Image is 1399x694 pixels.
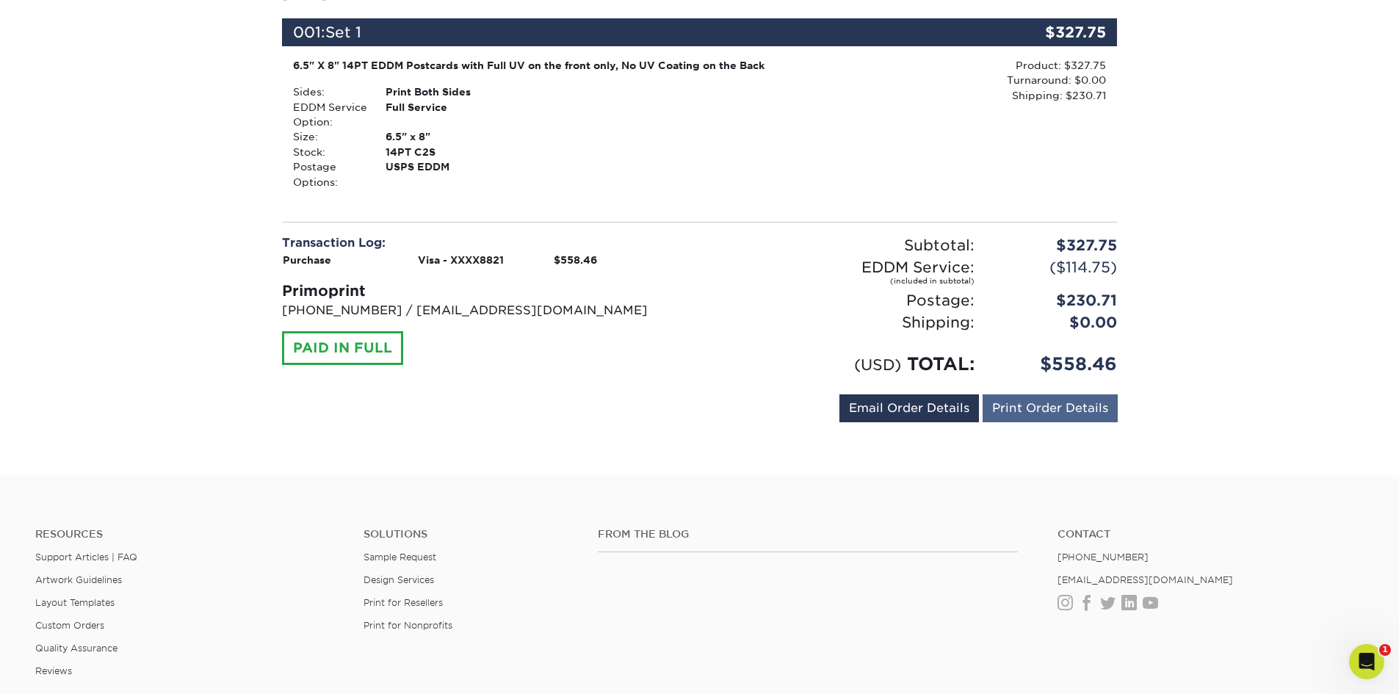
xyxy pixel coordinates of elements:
a: Support Articles | FAQ [35,552,137,563]
div: $327.75 [978,18,1118,46]
a: Artwork Guidelines [35,574,122,585]
h4: Solutions [364,528,576,541]
div: Size: [282,129,375,144]
div: Print Both Sides [375,84,560,99]
small: (included in subtotal) [711,278,975,284]
a: Print for Nonprofits [364,620,452,631]
h4: Resources [35,528,341,541]
div: Primoprint [282,280,689,302]
div: USPS EDDM [375,159,560,189]
div: ($114.75) [986,256,1129,290]
div: Subtotal: [700,234,986,256]
div: 6.5" X 8" 14PT EDDM Postcards with Full UV on the front only, No UV Coating on the Back [293,58,828,73]
div: Stock: [282,145,375,159]
a: Design Services [364,574,434,585]
div: Product: $327.75 Turnaround: $0.00 Shipping: $230.71 [839,58,1106,103]
div: Transaction Log: [282,234,689,252]
a: Layout Templates [35,597,115,608]
div: Postage Options: [282,159,375,189]
div: 6.5" x 8" [375,129,560,144]
a: Email Order Details [839,394,979,422]
small: (USD) [854,355,901,374]
div: $0.00 [986,311,1129,333]
p: [PHONE_NUMBER] / [EMAIL_ADDRESS][DOMAIN_NAME] [282,302,689,319]
strong: $558.46 [554,254,597,266]
div: Shipping: [700,311,986,333]
a: Print for Resellers [364,597,443,608]
div: $230.71 [986,289,1129,311]
div: PAID IN FULL [282,331,403,365]
span: 1 [1379,644,1391,656]
div: $327.75 [986,234,1129,256]
div: 001: [282,18,978,46]
a: [PHONE_NUMBER] [1058,552,1149,563]
div: Postage: [700,289,986,311]
a: [EMAIL_ADDRESS][DOMAIN_NAME] [1058,574,1233,585]
span: Set 1 [325,24,361,41]
iframe: Intercom live chat [1349,644,1384,679]
div: $558.46 [986,351,1129,377]
h4: From the Blog [598,528,1018,541]
strong: Visa - XXXX8821 [418,254,504,266]
div: 14PT C2S [375,145,560,159]
a: Custom Orders [35,620,104,631]
strong: Purchase [283,254,331,266]
div: EDDM Service Option: [282,100,375,130]
a: Sample Request [364,552,436,563]
div: Sides: [282,84,375,99]
a: Contact [1058,528,1364,541]
a: Print Order Details [983,394,1118,422]
div: Full Service [375,100,560,130]
span: TOTAL: [907,353,975,375]
div: EDDM Service: [700,256,986,290]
